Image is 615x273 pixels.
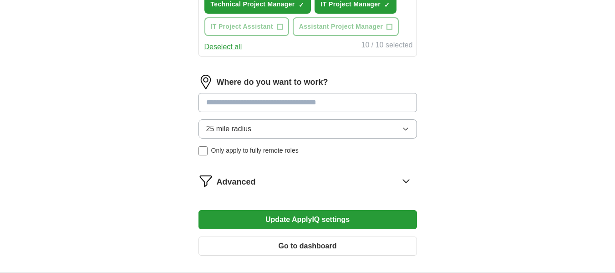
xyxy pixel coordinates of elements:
[299,1,304,9] span: ✓
[206,124,252,134] span: 25 mile radius
[198,237,417,256] button: Go to dashboard
[198,119,417,139] button: 25 mile radius
[299,22,383,31] span: Assistant Project Manager
[198,75,213,89] img: location.png
[211,146,299,155] span: Only apply to fully remote roles
[211,22,273,31] span: IT Project Assistant
[198,174,213,188] img: filter
[198,210,417,229] button: Update ApplyIQ settings
[217,176,256,188] span: Advanced
[204,41,242,52] button: Deselect all
[204,17,289,36] button: IT Project Assistant
[198,146,208,155] input: Only apply to fully remote roles
[384,1,390,9] span: ✓
[293,17,399,36] button: Assistant Project Manager
[361,40,413,52] div: 10 / 10 selected
[217,76,328,88] label: Where do you want to work?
